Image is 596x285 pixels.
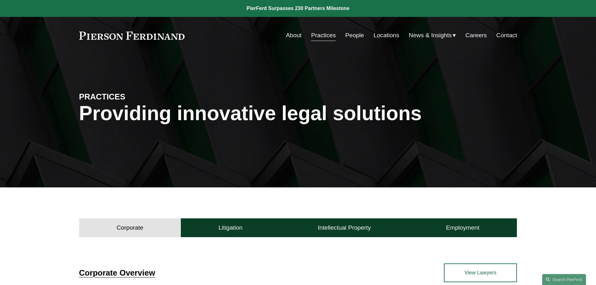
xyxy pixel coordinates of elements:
[496,29,517,41] a: Contact
[318,224,371,232] h4: Intellectual Property
[286,29,302,41] a: About
[466,29,487,41] a: Careers
[409,29,456,41] a: folder dropdown
[446,224,480,232] h4: Employment
[345,29,364,41] a: People
[79,102,517,125] h1: Providing innovative legal solutions
[311,29,336,41] a: Practices
[542,274,586,285] a: Search this site
[79,92,189,102] h4: PRACTICES
[409,30,452,41] span: News & Insights
[374,29,399,41] a: Locations
[218,224,242,232] h4: Litigation
[444,263,517,282] a: View Lawyers
[117,224,143,232] h4: Corporate
[79,268,155,277] a: Corporate Overview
